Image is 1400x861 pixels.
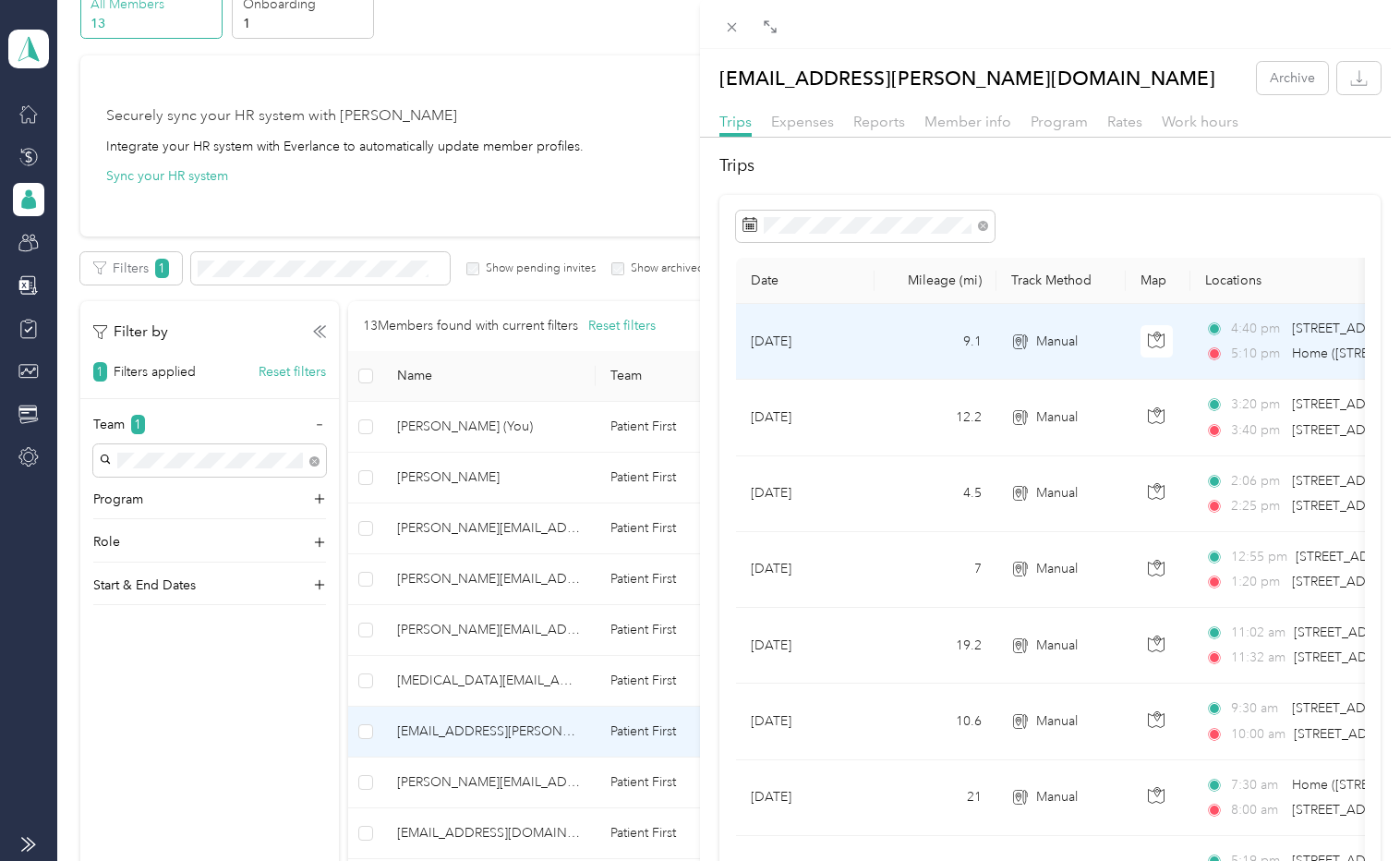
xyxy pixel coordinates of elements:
span: 1:20 pm [1231,572,1284,592]
span: 2:25 pm [1231,496,1284,516]
span: Expenses [771,113,834,130]
span: Work hours [1162,113,1238,130]
td: [DATE] [736,456,875,532]
td: 9.1 [875,304,996,380]
td: 19.2 [875,608,996,684]
td: [DATE] [736,684,875,759]
th: Map [1126,258,1190,304]
span: 12:55 pm [1231,547,1287,567]
iframe: Everlance-gr Chat Button Frame [1297,758,1400,861]
span: Program [1031,113,1088,130]
span: Manual [1036,483,1078,503]
span: 9:30 am [1231,698,1284,719]
td: 7 [875,532,996,608]
span: Manual [1036,407,1078,428]
p: [EMAIL_ADDRESS][PERSON_NAME][DOMAIN_NAME] [719,62,1215,94]
td: [DATE] [736,608,875,684]
span: 11:02 am [1231,623,1285,643]
td: [DATE] [736,380,875,455]
span: Rates [1107,113,1142,130]
span: Manual [1036,636,1078,656]
span: Manual [1036,559,1078,579]
span: 4:40 pm [1231,319,1284,339]
td: 12.2 [875,380,996,455]
button: Archive [1257,62,1328,94]
td: 21 [875,760,996,836]
h2: Trips [719,153,1381,178]
th: Track Method [996,258,1126,304]
span: Trips [719,113,752,130]
span: Manual [1036,711,1078,732]
span: 2:06 pm [1231,471,1284,491]
span: 5:10 pm [1231,344,1284,364]
td: [DATE] [736,304,875,380]
span: Manual [1036,787,1078,807]
span: 7:30 am [1231,775,1284,795]
td: [DATE] [736,532,875,608]
span: Reports [853,113,905,130]
th: Mileage (mi) [875,258,996,304]
span: 3:20 pm [1231,394,1284,415]
th: Date [736,258,875,304]
span: 10:00 am [1231,724,1285,745]
td: [DATE] [736,760,875,836]
span: 11:32 am [1231,648,1285,668]
span: Manual [1036,332,1078,352]
td: 10.6 [875,684,996,759]
span: Member info [924,113,1011,130]
td: 4.5 [875,456,996,532]
span: 8:00 am [1231,800,1284,820]
span: 3:40 pm [1231,420,1284,441]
